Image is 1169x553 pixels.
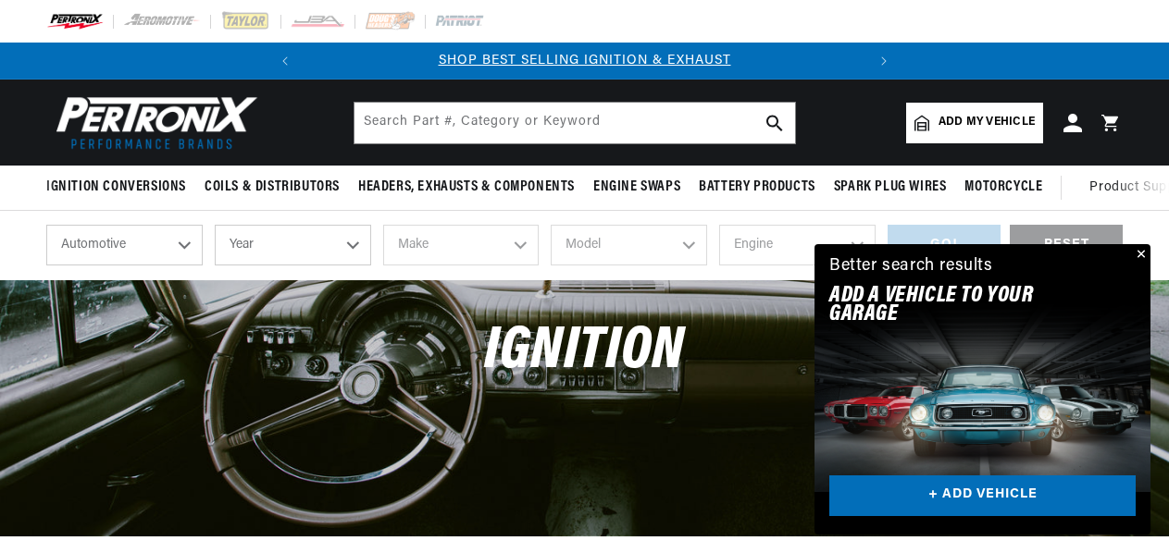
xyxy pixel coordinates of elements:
select: Engine [719,225,876,265]
summary: Coils & Distributors [195,166,349,209]
summary: Motorcycle [955,166,1051,209]
summary: Ignition Conversions [46,166,195,209]
summary: Engine Swaps [584,166,690,209]
span: Ignition Conversions [46,178,186,197]
h2: Add A VEHICLE to your garage [829,287,1089,325]
input: Search Part #, Category or Keyword [354,103,795,143]
div: Announcement [304,51,865,71]
span: Battery Products [699,178,815,197]
select: Make [383,225,540,265]
img: Pertronix [46,91,259,154]
button: Translation missing: en.sections.announcements.next_announcement [865,43,902,80]
button: search button [754,103,795,143]
select: Year [215,225,371,265]
summary: Headers, Exhausts & Components [349,166,584,209]
div: RESET [1010,225,1123,266]
a: SHOP BEST SELLING IGNITION & EXHAUST [439,54,731,68]
select: Model [551,225,707,265]
div: 1 of 2 [304,51,865,71]
div: Better search results [829,253,993,280]
span: Spark Plug Wires [834,178,947,197]
summary: Battery Products [690,166,825,209]
a: + ADD VEHICLE [829,475,1136,517]
span: Motorcycle [964,178,1042,197]
span: Add my vehicle [939,114,1035,131]
span: Coils & Distributors [205,178,340,197]
summary: Spark Plug Wires [825,166,956,209]
select: Ride Type [46,225,203,265]
button: Close [1128,244,1150,266]
span: Engine Swaps [593,178,680,197]
span: Headers, Exhausts & Components [358,178,575,197]
span: Ignition [484,322,685,382]
button: Translation missing: en.sections.announcements.previous_announcement [267,43,304,80]
a: Add my vehicle [906,103,1043,143]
